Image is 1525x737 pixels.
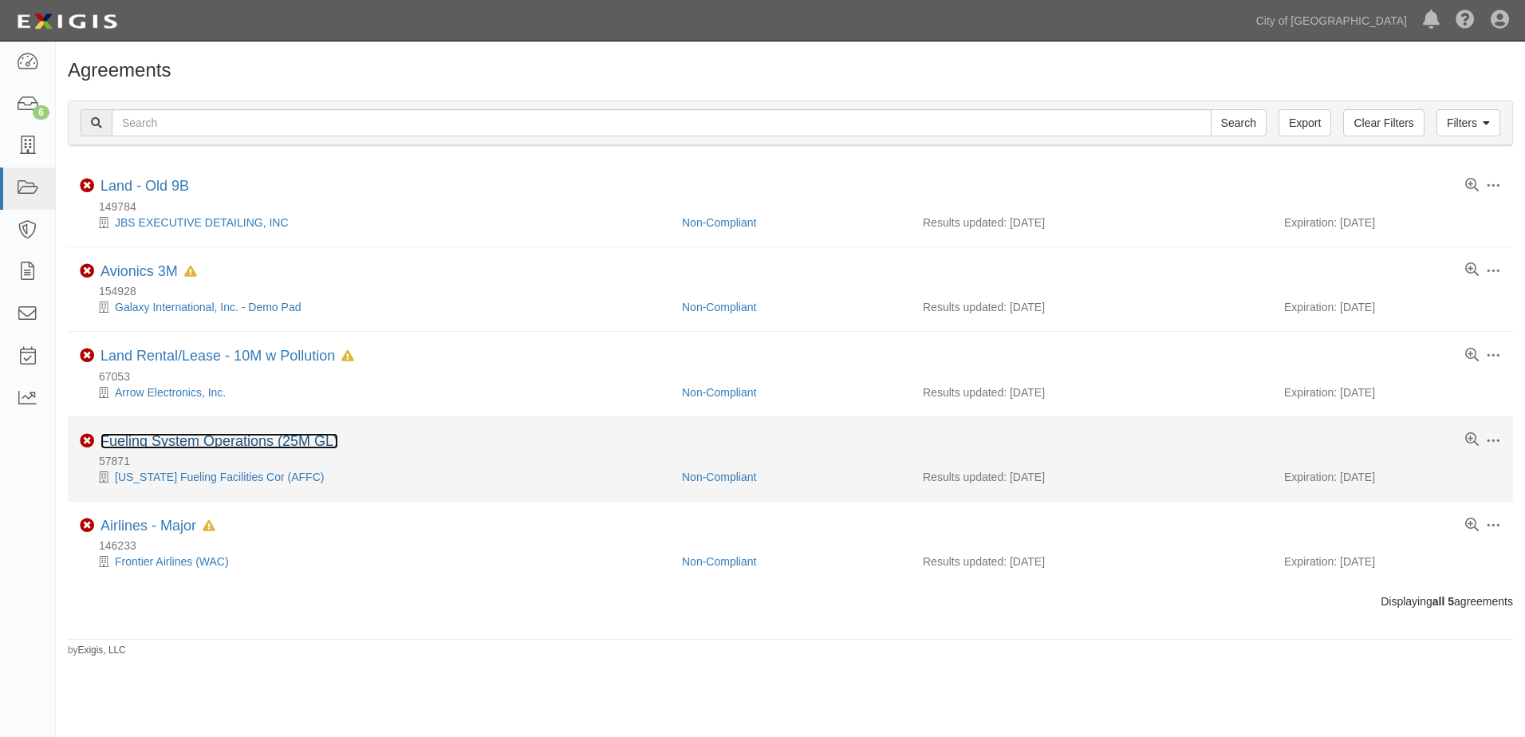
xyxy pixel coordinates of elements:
div: Land - Old 9B [100,178,189,195]
div: Results updated: [DATE] [923,299,1260,315]
i: Non-Compliant [80,349,94,363]
div: Expiration: [DATE] [1284,384,1501,400]
h1: Agreements [68,60,1513,81]
a: Arrow Electronics, Inc. [115,386,226,399]
input: Search [112,109,1212,136]
a: Filters [1436,109,1500,136]
a: Airlines - Major [100,518,196,534]
div: 67053 [80,368,1513,384]
a: View results summary [1465,433,1479,447]
div: 57871 [80,453,1513,469]
a: [US_STATE] Fueling Facilities Cor (AFFC) [115,471,324,483]
a: Export [1279,109,1331,136]
a: Fueling System Operations (25M GL) [100,433,338,449]
i: Non-Compliant [80,518,94,533]
div: Expiration: [DATE] [1284,469,1501,485]
a: JBS EXECUTIVE DETAILING, INC [115,216,289,229]
i: Non-Compliant [80,434,94,448]
i: Non-Compliant [80,179,94,193]
div: Expiration: [DATE] [1284,554,1501,569]
a: View results summary [1465,179,1479,193]
a: Frontier Airlines (WAC) [115,555,229,568]
div: JBS EXECUTIVE DETAILING, INC [80,215,670,231]
i: In Default since 07/24/2025 [184,266,197,278]
i: Non-Compliant [80,264,94,278]
a: Non-Compliant [682,216,756,229]
div: Expiration: [DATE] [1284,299,1501,315]
div: Results updated: [DATE] [923,384,1260,400]
div: 6 [33,105,49,120]
div: Fueling System Operations (25M GL) [100,433,338,451]
img: logo-5460c22ac91f19d4615b14bd174203de0afe785f0fc80cf4dbbc73dc1793850b.png [12,7,122,36]
a: Non-Compliant [682,386,756,399]
div: Galaxy International, Inc. - Demo Pad [80,299,670,315]
i: In Default since 07/17/2025 [341,351,354,362]
a: Land Rental/Lease - 10M w Pollution [100,348,335,364]
a: Exigis, LLC [78,644,126,656]
div: Arizona Fueling Facilities Cor (AFFC) [80,469,670,485]
div: 149784 [80,199,1513,215]
a: Galaxy International, Inc. - Demo Pad [115,301,301,313]
div: Results updated: [DATE] [923,554,1260,569]
a: View results summary [1465,263,1479,278]
div: 154928 [80,283,1513,299]
a: Non-Compliant [682,555,756,568]
a: Non-Compliant [682,301,756,313]
div: Results updated: [DATE] [923,469,1260,485]
div: Airlines - Major [100,518,215,535]
b: all 5 [1432,595,1454,608]
a: View results summary [1465,518,1479,533]
a: City of [GEOGRAPHIC_DATA] [1248,5,1415,37]
div: 146233 [80,538,1513,554]
input: Search [1211,109,1267,136]
small: by [68,644,126,657]
div: Displaying agreements [56,593,1525,609]
div: Results updated: [DATE] [923,215,1260,231]
div: Land Rental/Lease - 10M w Pollution [100,348,354,365]
a: Non-Compliant [682,471,756,483]
div: Expiration: [DATE] [1284,215,1501,231]
i: In Default since 08/05/2025 [203,521,215,532]
i: Help Center - Complianz [1456,11,1475,30]
a: Land - Old 9B [100,178,189,194]
div: Arrow Electronics, Inc. [80,384,670,400]
a: View results summary [1465,349,1479,363]
div: Frontier Airlines (WAC) [80,554,670,569]
a: Avionics 3M [100,263,178,279]
div: Avionics 3M [100,263,197,281]
a: Clear Filters [1343,109,1424,136]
